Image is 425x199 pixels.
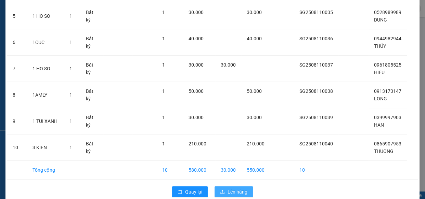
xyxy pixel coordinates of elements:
[80,134,103,161] td: Bất kỳ
[374,36,401,41] span: 0944982944
[7,3,27,29] td: 5
[374,17,387,23] span: DUNG
[294,161,338,180] td: 10
[7,29,27,56] td: 6
[374,148,394,154] span: THUONG
[247,10,262,15] span: 30.000
[80,108,103,134] td: Bất kỳ
[162,88,165,94] span: 1
[374,88,401,94] span: 0913173147
[74,9,91,25] img: logo.jpg
[299,88,333,94] span: SG2508110038
[27,134,64,161] td: 3 KIEN
[228,188,247,196] span: Lên hàng
[247,115,262,120] span: 30.000
[189,115,204,120] span: 30.000
[183,161,215,180] td: 580.000
[27,82,64,108] td: 1AMLY
[189,10,204,15] span: 30.000
[44,10,66,66] b: BIÊN NHẬN GỬI HÀNG HÓA
[80,82,103,108] td: Bất kỳ
[7,82,27,108] td: 8
[7,108,27,134] td: 9
[80,3,103,29] td: Bất kỳ
[247,88,262,94] span: 50.000
[69,13,72,19] span: 1
[374,70,385,75] span: HIEU
[299,115,333,120] span: SG2508110039
[299,62,333,68] span: SG2508110037
[374,62,401,68] span: 0961805525
[374,96,387,101] span: LONG
[7,134,27,161] td: 10
[69,145,72,150] span: 1
[57,32,94,41] li: (c) 2017
[374,115,401,120] span: 0399997903
[69,118,72,124] span: 1
[80,56,103,82] td: Bất kỳ
[9,44,39,76] b: [PERSON_NAME]
[80,29,103,56] td: Bất kỳ
[221,62,236,68] span: 30.000
[299,36,333,41] span: SG2508110036
[189,62,204,68] span: 30.000
[27,161,64,180] td: Tổng cộng
[215,186,253,197] button: uploadLên hàng
[162,62,165,68] span: 1
[247,141,265,146] span: 210.000
[157,161,183,180] td: 10
[27,3,64,29] td: 1 HO SO
[241,161,270,180] td: 550.000
[7,56,27,82] td: 7
[178,189,182,195] span: rollback
[374,10,401,15] span: 0528989989
[69,66,72,71] span: 1
[299,10,333,15] span: SG2508110035
[374,122,384,128] span: HAN
[162,10,165,15] span: 1
[189,88,204,94] span: 50.000
[374,43,386,49] span: THÚY
[57,26,94,31] b: [DOMAIN_NAME]
[69,40,72,45] span: 1
[215,161,241,180] td: 30.000
[162,36,165,41] span: 1
[247,36,262,41] span: 40.000
[27,108,64,134] td: 1 TUI XANH
[299,141,333,146] span: SG2508110040
[220,189,225,195] span: upload
[162,115,165,120] span: 1
[27,56,64,82] td: 1 HO SO
[172,186,208,197] button: rollbackQuay lại
[27,29,64,56] td: 1CUC
[189,36,204,41] span: 40.000
[374,141,401,146] span: 0865907953
[189,141,206,146] span: 210.000
[185,188,202,196] span: Quay lại
[69,92,72,98] span: 1
[162,141,165,146] span: 1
